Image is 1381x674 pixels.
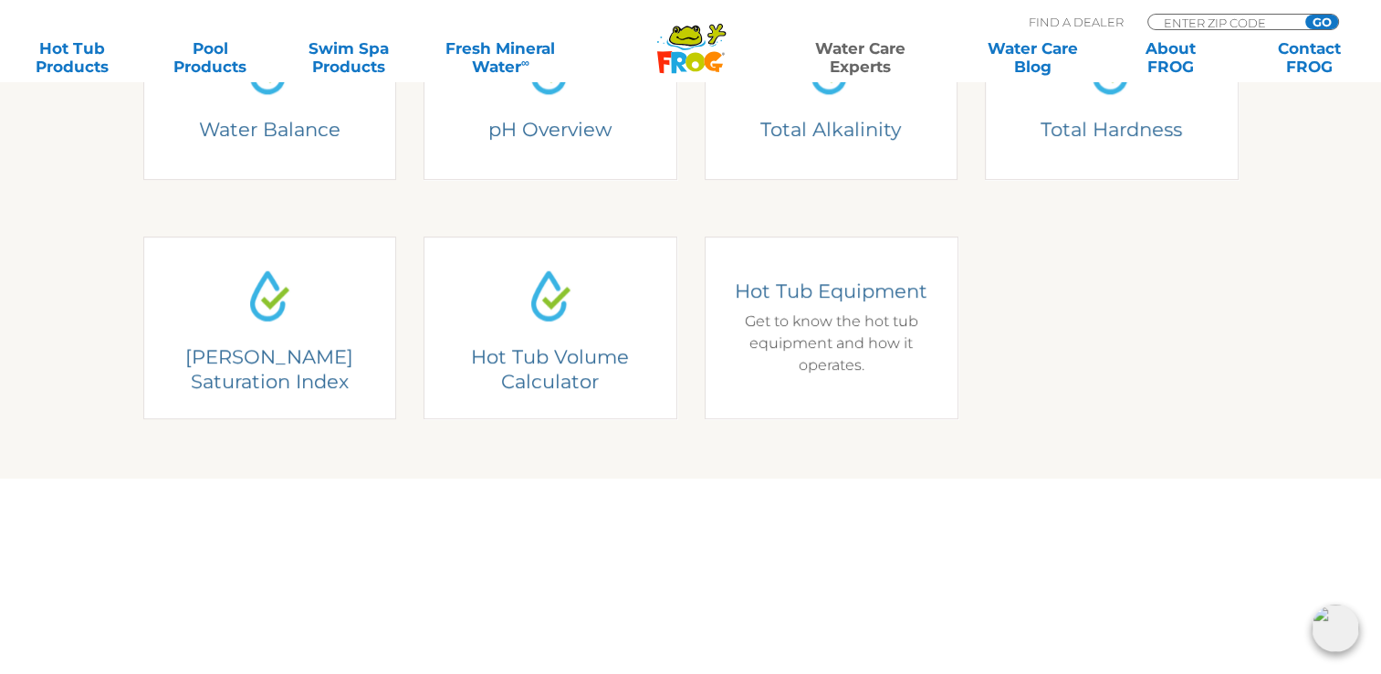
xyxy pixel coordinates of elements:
[1255,39,1363,76] a: ContactFROG
[517,35,584,102] img: Water Drop Icon
[1078,35,1146,102] img: Water Drop Icon
[450,344,651,395] h4: Hot Tub Volume Calculator
[521,56,529,69] sup: ∞
[143,237,397,419] a: Water Drop Icon[PERSON_NAME] Saturation Index[PERSON_NAME] Saturation IndexTest your water and fi...
[999,117,1225,142] h4: Total Hardness
[978,39,1086,76] a: Water CareBlog
[424,237,677,419] a: Water Drop IconHot Tub Volume CalculatorHot Tub Volume CalculatorFill out the form to calculate y...
[235,35,303,102] img: Water Drop Icon
[157,39,265,76] a: PoolProducts
[1312,605,1359,652] img: openIcon
[295,39,403,76] a: Swim SpaProducts
[437,117,664,142] h4: pH Overview
[1117,39,1225,76] a: AboutFROG
[717,117,944,142] h4: Total Alkalinity
[773,39,947,76] a: Water CareExperts
[18,39,126,76] a: Hot TubProducts
[797,35,864,102] img: Water Drop Icon
[235,262,303,330] img: Water Drop Icon
[1029,14,1124,30] p: Find A Dealer
[1162,15,1285,30] input: Zip Code Form
[705,237,958,419] a: Water Drop IconHot Tub EquipmentHot Tub EquipmentGet to know the hot tub equipment and how it ope...
[1305,15,1338,29] input: GO
[517,262,584,330] img: Water Drop Icon
[156,117,382,142] h4: Water Balance
[156,344,382,395] h4: [PERSON_NAME] Saturation Index
[434,39,568,76] a: Fresh MineralWater∞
